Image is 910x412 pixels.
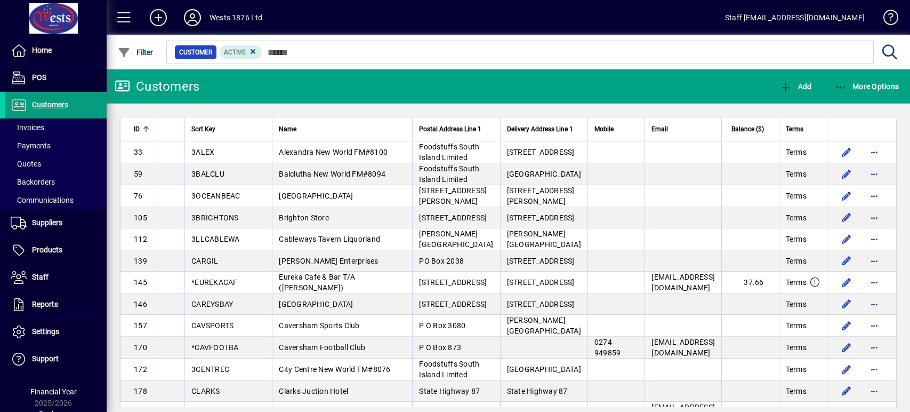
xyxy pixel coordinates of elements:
button: Edit [838,317,855,334]
span: Reports [32,300,58,308]
span: 3CENTREC [191,365,229,374]
span: 3ALEX [191,148,214,156]
button: Add [141,8,175,27]
button: Edit [838,252,855,270]
button: More options [866,144,883,161]
button: Edit [838,209,855,226]
span: CAREYSBAY [191,300,233,308]
span: Delivery Address Line 1 [507,123,573,135]
span: Suppliers [32,218,62,227]
mat-chip: Activation Status: Active [220,45,262,59]
a: Products [5,237,107,264]
span: Sort Key [191,123,215,135]
span: Cableways Tavern Liquorland [279,235,380,243]
span: Postal Address Line 1 [419,123,481,135]
a: Staff [5,264,107,291]
span: ID [134,123,140,135]
span: [STREET_ADDRESS] [507,213,575,222]
span: 170 [134,343,147,352]
a: Settings [5,319,107,345]
button: More options [866,383,883,400]
span: [STREET_ADDRESS] [507,257,575,265]
button: Edit [838,383,855,400]
span: Terms [786,277,807,288]
button: More options [866,274,883,291]
span: Caversham Football Club [279,343,365,352]
span: [PERSON_NAME][GEOGRAPHIC_DATA] [507,316,581,335]
button: More options [866,165,883,183]
button: More options [866,231,883,248]
span: Home [32,46,52,54]
span: Terms [786,256,807,266]
span: 157 [134,321,147,330]
button: Edit [838,339,855,356]
span: 33 [134,148,143,156]
span: 3BALCLU [191,170,224,178]
span: Financial Year [30,387,77,396]
span: 0274 949859 [594,338,621,357]
span: [STREET_ADDRESS] [419,300,487,308]
span: Balance ($) [731,123,764,135]
a: POS [5,65,107,91]
a: Quotes [5,155,107,173]
button: More Options [832,77,902,96]
button: More options [866,187,883,204]
span: [EMAIL_ADDRESS][DOMAIN_NAME] [651,273,715,292]
span: Active [224,49,246,56]
span: Support [32,354,59,363]
span: Brighton Store [279,213,329,222]
span: [PERSON_NAME] Enterprises [279,257,378,265]
span: Terms [786,386,807,397]
span: Terms [786,147,807,157]
a: Home [5,37,107,64]
div: Mobile [594,123,639,135]
button: Edit [838,187,855,204]
span: 146 [134,300,147,308]
span: [GEOGRAPHIC_DATA] [507,170,581,178]
button: More options [866,317,883,334]
span: Name [279,123,296,135]
button: Edit [838,274,855,291]
span: Terms [786,169,807,179]
span: [STREET_ADDRESS] [507,148,575,156]
span: [PERSON_NAME][GEOGRAPHIC_DATA] [419,229,493,249]
span: More Options [834,82,899,91]
span: Clarks Juction Hotel [279,387,348,395]
button: Add [777,77,814,96]
span: Email [651,123,668,135]
span: [EMAIL_ADDRESS][DOMAIN_NAME] [651,338,715,357]
span: P O Box 3080 [419,321,465,330]
div: Email [651,123,715,135]
span: [STREET_ADDRESS][PERSON_NAME] [507,186,575,205]
span: State Highway 87 [507,387,568,395]
span: 76 [134,192,143,200]
button: More options [866,252,883,270]
span: [STREET_ADDRESS] [419,213,487,222]
td: 37.66 [721,272,779,294]
span: [GEOGRAPHIC_DATA] [507,365,581,374]
a: Payments [5,137,107,155]
span: Payments [11,141,51,150]
span: Terms [786,191,807,201]
span: Settings [32,327,59,336]
span: 59 [134,170,143,178]
span: Terms [786,212,807,223]
button: Edit [838,296,855,313]
span: *EUREKACAF [191,278,238,287]
span: Foodstuffs South Island Limited [419,164,479,184]
span: Foodstuffs South Island Limited [419,360,479,379]
span: Balclutha New World FM#8094 [279,170,385,178]
span: Foodstuffs South Island Limited [419,142,479,162]
span: Terms [786,342,807,353]
span: [STREET_ADDRESS][PERSON_NAME] [419,186,487,205]
span: 139 [134,257,147,265]
button: More options [866,361,883,378]
button: More options [866,339,883,356]
span: 3BRIGHTONS [191,213,239,222]
span: PO Box 2038 [419,257,464,265]
span: Filter [118,48,154,57]
a: Communications [5,191,107,209]
span: [STREET_ADDRESS] [507,300,575,308]
div: Customers [115,78,199,95]
span: 172 [134,365,147,374]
